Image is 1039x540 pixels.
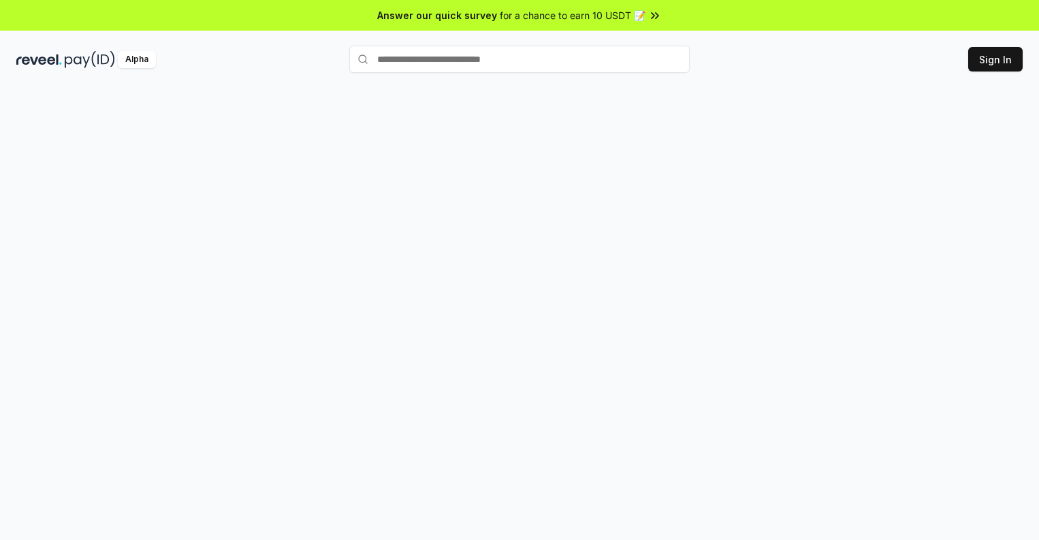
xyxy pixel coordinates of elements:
[65,51,115,68] img: pay_id
[377,8,497,22] span: Answer our quick survey
[500,8,645,22] span: for a chance to earn 10 USDT 📝
[118,51,156,68] div: Alpha
[968,47,1023,72] button: Sign In
[16,51,62,68] img: reveel_dark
